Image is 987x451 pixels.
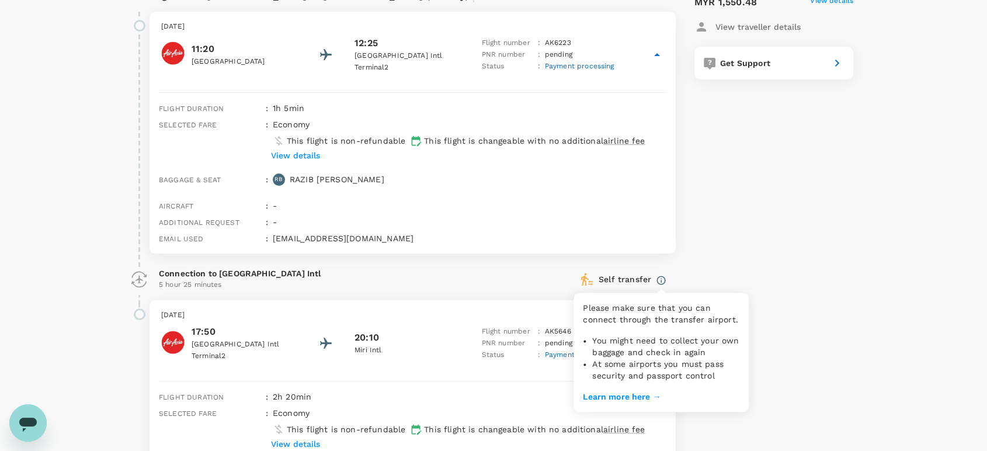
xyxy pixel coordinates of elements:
[161,331,185,354] img: AirAsia
[538,338,540,349] p: :
[261,386,268,403] div: :
[424,424,645,435] p: This flight is changeable with no additional
[287,424,405,435] p: This flight is non-refundable
[355,62,460,74] p: Terminal 2
[545,37,571,49] p: AK 6223
[603,136,645,145] span: airline fee
[538,37,540,49] p: :
[287,135,405,147] p: This flight is non-refundable
[355,345,460,356] p: Miri Intl
[159,176,221,184] span: Baggage & seat
[538,49,540,61] p: :
[715,21,801,33] p: View traveller details
[192,325,297,339] p: 17:50
[482,349,533,361] p: Status
[592,358,739,381] li: At some airports you must pass security and passport control
[545,326,571,338] p: AK 5646
[273,102,666,114] p: 1h 5min
[261,211,268,228] div: :
[545,62,614,70] span: Payment processing
[355,36,378,50] p: 12:25
[268,195,666,211] div: -
[192,351,297,362] p: Terminal 2
[159,279,580,291] p: 5 hour 25 minutes
[271,438,320,450] p: View details
[261,195,268,211] div: :
[545,351,614,359] span: Payment processing
[273,233,666,244] p: [EMAIL_ADDRESS][DOMAIN_NAME]
[159,121,217,129] span: Selected fare
[192,339,297,351] p: [GEOGRAPHIC_DATA] Intl
[268,211,666,228] div: -
[271,150,320,161] p: View details
[355,331,379,345] p: 20:10
[161,41,185,65] img: AirAsia
[583,391,739,403] a: Learn more here →
[273,119,310,130] p: economy
[161,310,664,321] p: [DATE]
[274,175,283,183] p: RB
[159,202,193,210] span: Aircraft
[161,21,664,33] p: [DATE]
[355,50,460,62] p: [GEOGRAPHIC_DATA] Intl
[192,56,297,68] p: [GEOGRAPHIC_DATA]
[159,393,224,401] span: Flight duration
[159,105,224,113] span: Flight duration
[9,404,47,442] iframe: Button to launch messaging window
[482,61,533,72] p: Status
[192,42,297,56] p: 11:20
[538,326,540,338] p: :
[159,268,580,279] p: Connection to [GEOGRAPHIC_DATA] Intl
[603,425,645,434] span: airline fee
[482,338,533,349] p: PNR number
[545,338,572,349] p: pending
[720,58,770,68] span: Get Support
[545,49,572,61] p: pending
[159,410,217,418] span: Selected fare
[273,407,310,419] p: economy
[261,114,268,169] div: :
[261,169,268,195] div: :
[482,326,533,338] p: Flight number
[290,174,384,185] p: RAZIB [PERSON_NAME]
[261,98,268,114] div: :
[694,16,801,37] button: View traveller details
[273,391,666,403] p: 2h 20min
[424,135,645,147] p: This flight is changeable with no additional
[599,275,651,284] span: Self transfer
[592,335,739,358] li: You might need to collect your own baggage and check in again
[583,302,739,325] p: Please make sure that you can connect through the transfer airport.
[538,349,540,361] p: :
[482,37,533,49] p: Flight number
[482,49,533,61] p: PNR number
[159,218,239,227] span: Additional request
[268,147,323,164] button: View details
[159,235,204,243] span: Email used
[538,61,540,72] p: :
[261,228,268,244] div: :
